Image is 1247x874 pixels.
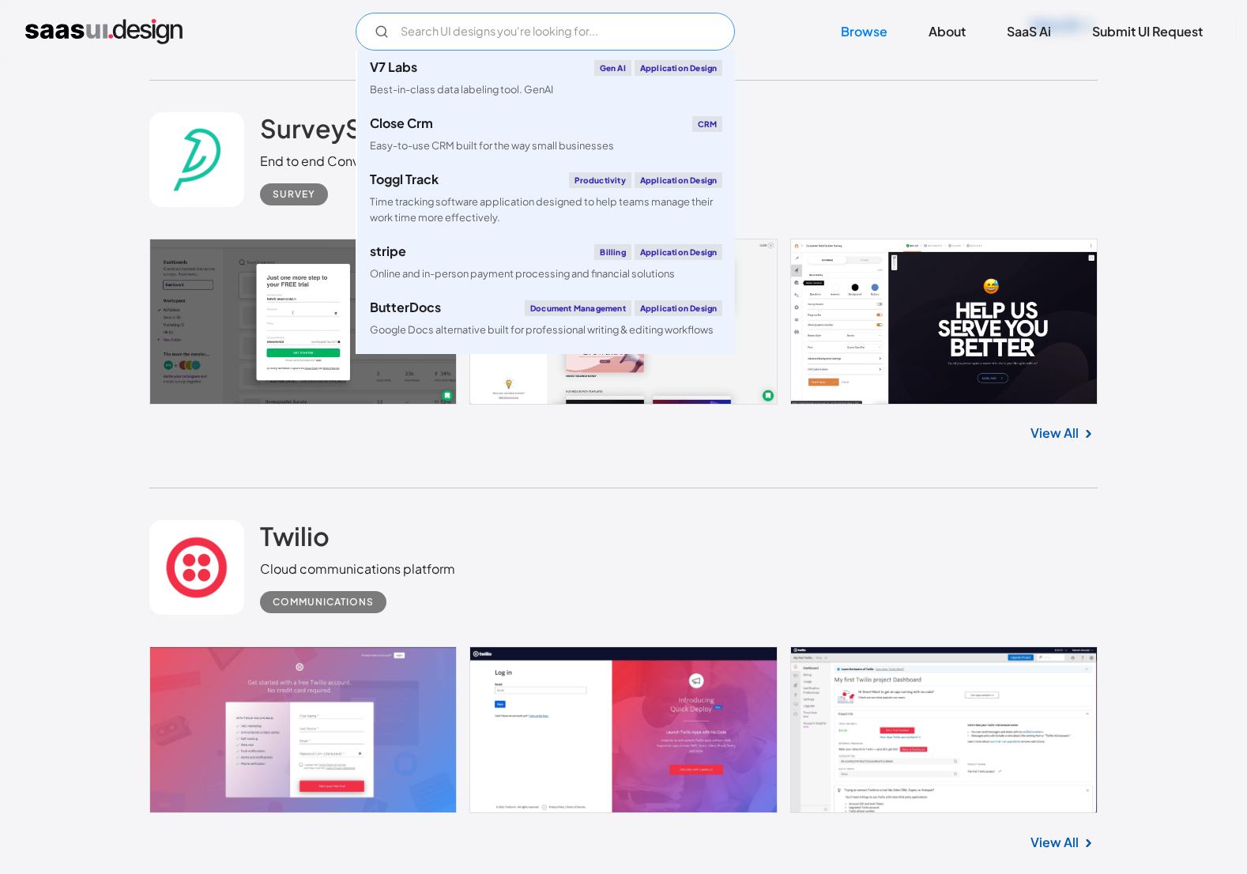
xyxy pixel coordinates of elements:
div: Online and in-person payment processing and financial solutions [370,266,675,281]
div: Survey [273,185,315,204]
div: Close Crm [370,117,433,130]
a: View All [1030,833,1079,852]
form: Email Form [356,13,735,51]
a: About [910,14,985,49]
a: Submit UI Request [1073,14,1222,49]
div: Application Design [635,60,723,76]
a: Toggl TrackProductivityApplication DesignTime tracking software application designed to help team... [357,163,735,234]
div: Gen AI [594,60,631,76]
div: Toggl Track [370,173,439,186]
a: SurveySparrow [260,112,450,152]
input: Search UI designs you're looking for... [356,13,735,51]
h2: SurveySparrow [260,112,450,144]
div: Billing [594,244,631,260]
div: CRM [692,116,723,132]
a: Close CrmCRMEasy-to-use CRM built for the way small businesses [357,107,735,163]
div: Application Design [635,244,723,260]
a: home [25,19,183,44]
div: Google Docs alternative built for professional writing & editing workflows [370,322,714,337]
div: Communications [273,593,374,612]
div: Cloud communications platform [260,559,455,578]
a: klaviyoEmail MarketingApplication DesignCreate personalised customer experiences across email, SM... [357,347,735,418]
a: SaaS Ai [988,14,1070,49]
a: Browse [822,14,906,49]
a: View All [1030,424,1079,443]
a: V7 LabsGen AIApplication DesignBest-in-class data labeling tool. GenAI [357,51,735,107]
div: Easy-to-use CRM built for the way small businesses [370,138,614,153]
a: stripeBillingApplication DesignOnline and in-person payment processing and financial solutions [357,235,735,291]
div: Productivity [569,172,631,188]
a: Twilio [260,520,330,559]
h2: Twilio [260,520,330,552]
div: Best-in-class data labeling tool. GenAI [370,82,553,97]
div: Time tracking software application designed to help teams manage their work time more effectively. [370,194,722,224]
div: V7 Labs [370,61,417,73]
div: stripe [370,245,406,258]
div: Application Design [635,300,723,316]
div: End to end Conversational Experience Management Platform [260,152,624,171]
a: ButterDocsDocument ManagementApplication DesignGoogle Docs alternative built for professional wri... [357,291,735,347]
div: Document Management [525,300,631,316]
div: Application Design [635,172,723,188]
div: ButterDocs [370,301,441,314]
